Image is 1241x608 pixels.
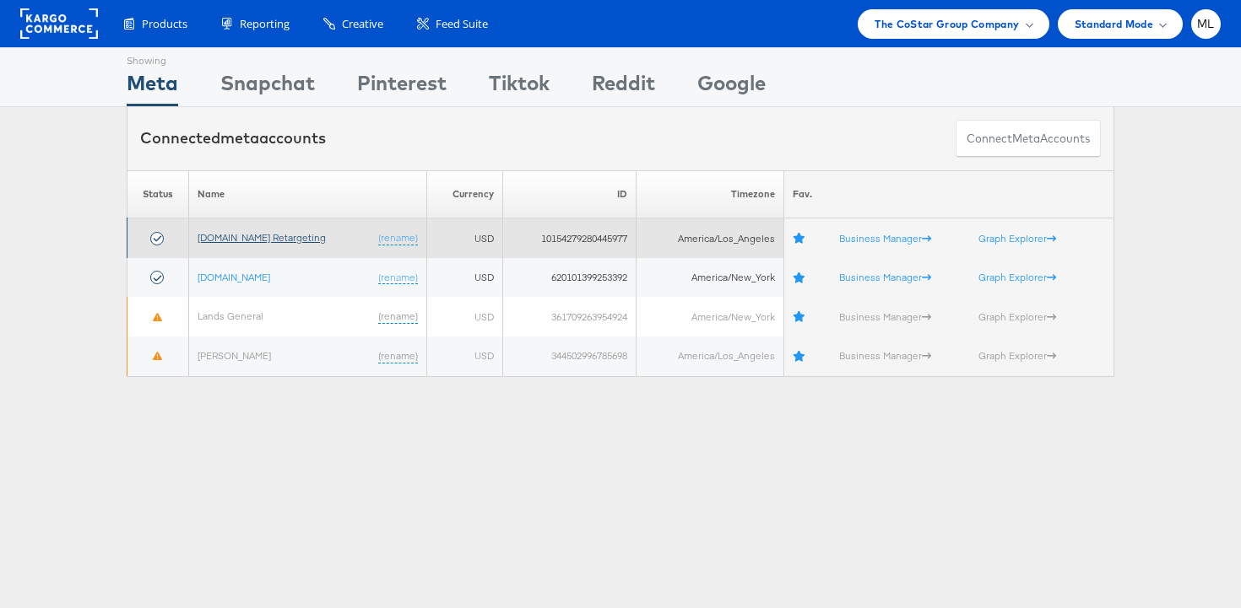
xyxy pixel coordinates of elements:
a: [DOMAIN_NAME] [198,271,270,283]
span: The CoStar Group Company [875,15,1019,33]
td: USD [427,336,503,376]
div: Snapchat [220,68,315,106]
a: Business Manager [839,349,931,362]
button: ConnectmetaAccounts [956,120,1101,158]
td: USD [427,297,503,336]
a: Lands General [198,309,263,322]
div: Pinterest [357,68,447,106]
a: (rename) [378,231,418,245]
a: (rename) [378,271,418,285]
span: meta [1012,131,1040,147]
td: America/New_York [637,297,784,336]
span: ML [1197,19,1215,30]
a: Business Manager [839,271,931,283]
span: Creative [342,16,383,32]
a: Business Manager [839,232,931,245]
a: Graph Explorer [978,271,1056,283]
th: Currency [427,170,503,218]
td: 10154279280445977 [503,218,637,258]
span: Standard Mode [1075,15,1153,33]
td: 361709263954924 [503,297,637,336]
div: Reddit [592,68,655,106]
a: [DOMAIN_NAME] Retargeting [198,231,326,244]
td: USD [427,258,503,298]
td: America/Los_Angeles [637,218,784,258]
div: Google [697,68,766,106]
td: America/New_York [637,258,784,298]
td: America/Los_Angeles [637,336,784,376]
td: USD [427,218,503,258]
th: Timezone [637,170,784,218]
span: Feed Suite [436,16,488,32]
div: Showing [127,48,178,68]
a: Business Manager [839,310,931,323]
td: 620101399253392 [503,258,637,298]
span: meta [220,128,259,148]
a: (rename) [378,349,418,363]
a: Graph Explorer [978,232,1056,245]
div: Connected accounts [140,127,326,149]
a: [PERSON_NAME] [198,349,271,362]
td: 344502996785698 [503,336,637,376]
div: Meta [127,68,178,106]
a: Graph Explorer [978,349,1056,362]
a: Graph Explorer [978,310,1056,323]
span: Reporting [240,16,290,32]
th: Name [189,170,427,218]
a: (rename) [378,309,418,324]
span: Products [142,16,187,32]
th: ID [503,170,637,218]
th: Status [127,170,189,218]
div: Tiktok [489,68,550,106]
